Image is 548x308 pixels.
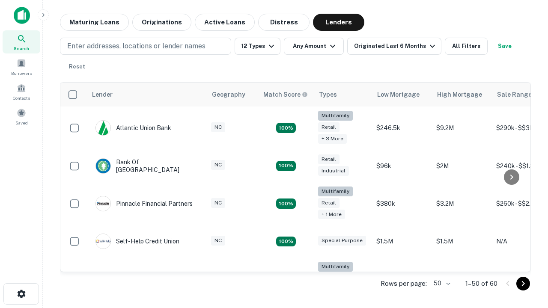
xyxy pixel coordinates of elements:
[14,45,29,52] span: Search
[258,14,310,31] button: Distress
[95,234,179,249] div: Self-help Credit Union
[318,198,340,208] div: Retail
[314,83,372,107] th: Types
[516,277,530,290] button: Go to next page
[284,38,344,55] button: Any Amount
[195,14,255,31] button: Active Loans
[318,210,345,219] div: + 1 more
[211,236,225,246] div: NC
[235,38,280,55] button: 12 Types
[60,38,231,55] button: Enter addresses, locations or lender names
[497,89,532,100] div: Sale Range
[60,14,129,31] button: Maturing Loans
[3,30,40,53] a: Search
[465,278,497,289] p: 1–50 of 60
[372,182,432,225] td: $380k
[258,83,314,107] th: Capitalize uses an advanced AI algorithm to match your search with the best lender. The match sco...
[377,89,420,100] div: Low Mortgage
[432,107,492,150] td: $9.2M
[96,159,110,173] img: picture
[276,123,296,133] div: Matching Properties: 10, hasApolloMatch: undefined
[3,105,40,128] a: Saved
[212,89,245,100] div: Geography
[3,80,40,103] a: Contacts
[95,196,193,211] div: Pinnacle Financial Partners
[318,111,353,121] div: Multifamily
[87,83,207,107] th: Lender
[372,258,432,301] td: $246k
[276,198,296,209] div: Matching Properties: 18, hasApolloMatch: undefined
[381,278,427,289] p: Rows per page:
[318,154,340,164] div: Retail
[211,198,225,208] div: NC
[318,236,366,246] div: Special Purpose
[13,95,30,101] span: Contacts
[207,83,258,107] th: Geography
[432,258,492,301] td: $3.2M
[318,187,353,196] div: Multifamily
[15,119,28,126] span: Saved
[92,89,113,100] div: Lender
[430,277,452,290] div: 50
[505,240,548,281] iframe: Chat Widget
[95,120,171,136] div: Atlantic Union Bank
[354,41,438,51] div: Originated Last 6 Months
[372,107,432,150] td: $246.5k
[211,122,225,132] div: NC
[276,161,296,171] div: Matching Properties: 15, hasApolloMatch: undefined
[318,262,353,272] div: Multifamily
[95,272,165,287] div: The Fidelity Bank
[313,14,364,31] button: Lenders
[445,38,488,55] button: All Filters
[67,41,205,51] p: Enter addresses, locations or lender names
[211,160,225,170] div: NC
[372,83,432,107] th: Low Mortgage
[437,89,482,100] div: High Mortgage
[372,150,432,182] td: $96k
[432,150,492,182] td: $2M
[318,122,340,132] div: Retail
[491,38,518,55] button: Save your search to get updates of matches that match your search criteria.
[96,121,110,135] img: picture
[372,225,432,258] td: $1.5M
[11,70,32,77] span: Borrowers
[318,134,347,144] div: + 3 more
[347,38,441,55] button: Originated Last 6 Months
[96,196,110,211] img: picture
[319,89,337,100] div: Types
[432,83,492,107] th: High Mortgage
[318,166,349,176] div: Industrial
[263,90,308,99] div: Capitalize uses an advanced AI algorithm to match your search with the best lender. The match sco...
[432,182,492,225] td: $3.2M
[96,234,110,249] img: picture
[63,58,91,75] button: Reset
[14,7,30,24] img: capitalize-icon.png
[132,14,191,31] button: Originations
[3,55,40,78] a: Borrowers
[432,225,492,258] td: $1.5M
[95,158,198,174] div: Bank Of [GEOGRAPHIC_DATA]
[263,90,306,99] h6: Match Score
[276,237,296,247] div: Matching Properties: 11, hasApolloMatch: undefined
